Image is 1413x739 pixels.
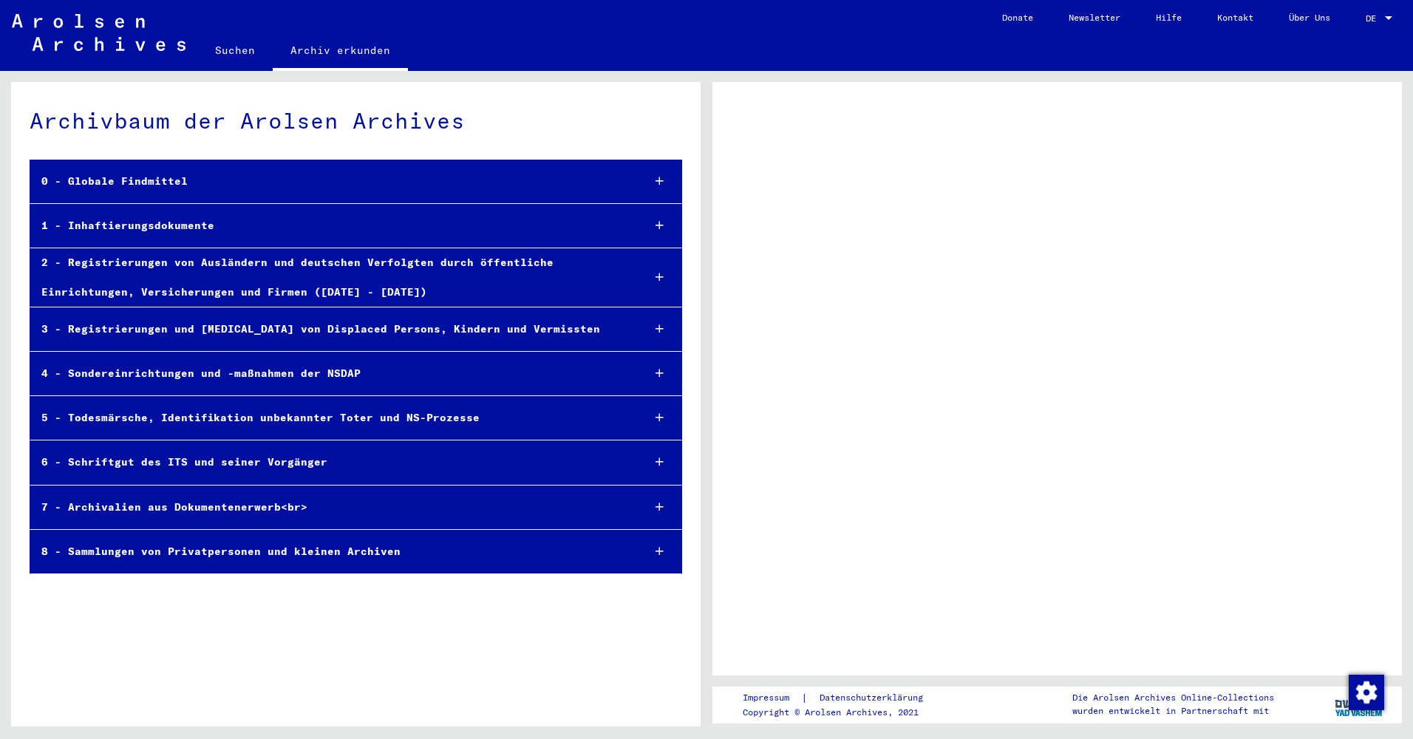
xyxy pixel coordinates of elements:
div: 5 - Todesmärsche, Identifikation unbekannter Toter und NS-Prozesse [30,403,631,432]
p: Copyright © Arolsen Archives, 2021 [743,706,941,719]
div: 8 - Sammlungen von Privatpersonen und kleinen Archiven [30,537,631,566]
div: Archivbaum der Arolsen Archives [30,104,682,137]
div: 3 - Registrierungen und [MEDICAL_DATA] von Displaced Persons, Kindern und Vermissten [30,315,631,344]
img: Zustimmung ändern [1349,675,1384,710]
div: | [743,690,941,706]
div: 4 - Sondereinrichtungen und -maßnahmen der NSDAP [30,359,631,388]
a: Archiv erkunden [273,33,408,71]
p: wurden entwickelt in Partnerschaft mit [1072,704,1274,718]
a: Suchen [197,33,273,68]
div: 1 - Inhaftierungsdokumente [30,211,631,240]
img: yv_logo.png [1332,686,1387,723]
div: 6 - Schriftgut des ITS und seiner Vorgänger [30,448,631,477]
div: 2 - Registrierungen von Ausländern und deutschen Verfolgten durch öffentliche Einrichtungen, Vers... [30,248,631,306]
a: Impressum [743,690,801,706]
div: 0 - Globale Findmittel [30,167,631,196]
a: Datenschutzerklärung [808,690,941,706]
span: DE [1366,13,1382,24]
p: Die Arolsen Archives Online-Collections [1072,691,1274,704]
div: 7 - Archivalien aus Dokumentenerwerb<br> [30,493,631,522]
img: Arolsen_neg.svg [12,14,185,51]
